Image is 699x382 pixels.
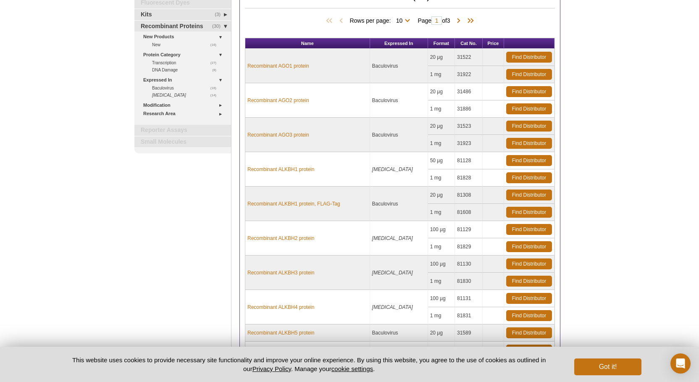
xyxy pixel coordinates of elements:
[247,131,309,139] a: Recombinant AGO3 protein
[134,125,231,136] a: Reporter Assays
[210,92,221,99] span: (14)
[370,187,428,221] td: Baculovirus
[506,155,552,166] a: Find Distributor
[428,66,455,83] td: 1 mg
[506,258,552,269] a: Find Distributor
[247,303,314,311] a: Recombinant ALKBH4 protein
[455,187,483,204] td: 81308
[455,256,483,273] td: 81130
[370,118,428,152] td: Baculovirus
[428,83,455,100] td: 20 µg
[247,166,314,173] a: Recombinant ALKBH1 protein
[428,100,455,118] td: 1 mg
[506,103,552,114] a: Find Distributor
[455,290,483,307] td: 81131
[247,62,309,70] a: Recombinant AGO1 protein
[506,310,552,321] a: Find Distributor
[428,135,455,152] td: 1 mg
[134,21,231,32] a: (30)Recombinant Proteins
[152,41,221,48] a: (16)New
[506,224,552,235] a: Find Distributor
[455,152,483,169] td: 81128
[428,238,455,256] td: 1 mg
[506,172,552,183] a: Find Distributor
[58,356,560,373] p: This website uses cookies to provide necessary site functionality and improve your online experie...
[212,66,221,74] span: (8)
[506,276,552,287] a: Find Distributor
[455,221,483,238] td: 81129
[428,273,455,290] td: 1 mg
[455,49,483,66] td: 31522
[455,273,483,290] td: 81830
[143,101,226,110] a: Modification
[447,17,450,24] span: 3
[506,241,552,252] a: Find Distributor
[152,59,221,66] a: (27)Transcription
[134,9,231,20] a: (3)Kits
[252,365,291,372] a: Privacy Policy
[152,84,221,92] a: (16)Baculovirus
[143,32,226,41] a: New Products
[143,109,226,118] a: Research Area
[428,169,455,187] td: 1 mg
[143,50,226,59] a: Protein Category
[247,269,314,277] a: Recombinant ALKBH3 protein
[506,327,552,338] a: Find Distributor
[428,290,455,307] td: 100 µg
[455,118,483,135] td: 31523
[455,204,483,221] td: 81608
[245,38,370,49] th: Name
[506,69,552,80] a: Find Distributor
[428,118,455,135] td: 20 µg
[134,137,231,148] a: Small Molecules
[247,200,340,208] a: Recombinant ALKBH1 protein, FLAG-Tag
[455,324,483,342] td: 31589
[372,166,413,172] i: [MEDICAL_DATA]
[428,152,455,169] td: 50 µg
[455,169,483,187] td: 81828
[455,238,483,256] td: 81829
[506,190,552,200] a: Find Distributor
[574,358,641,375] button: Got it!
[349,16,413,24] span: Rows per page:
[152,66,221,74] a: (8)DNA Damage
[152,93,186,97] i: [MEDICAL_DATA]
[506,86,552,97] a: Find Distributor
[455,100,483,118] td: 31886
[506,138,552,149] a: Find Distributor
[428,307,455,324] td: 1 mg
[247,234,314,242] a: Recombinant ALKBH2 protein
[210,41,221,48] span: (16)
[455,17,463,25] span: Next Page
[506,121,552,132] a: Find Distributor
[670,353,691,374] div: Open Intercom Messenger
[331,365,373,372] button: cookie settings
[506,52,552,63] a: Find Distributor
[212,21,225,32] span: (30)
[428,221,455,238] td: 100 µg
[506,293,552,304] a: Find Distributor
[506,207,552,218] a: Find Distributor
[428,256,455,273] td: 100 µg
[215,9,225,20] span: (3)
[413,16,454,25] span: Page of
[463,17,476,25] span: Last Page
[372,270,413,276] i: [MEDICAL_DATA]
[483,38,504,49] th: Price
[455,135,483,152] td: 31923
[455,307,483,324] td: 81831
[428,187,455,204] td: 20 µg
[370,38,428,49] th: Expressed In
[370,49,428,83] td: Baculovirus
[428,204,455,221] td: 1 mg
[455,66,483,83] td: 31922
[428,49,455,66] td: 20 µg
[324,17,337,25] span: First Page
[428,342,455,359] td: 100 µg
[143,76,226,84] a: Expressed In
[455,342,483,359] td: 81132
[370,324,428,342] td: Baculovirus
[372,235,413,241] i: [MEDICAL_DATA]
[506,345,552,356] a: Find Distributor
[152,92,221,99] a: (14) [MEDICAL_DATA]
